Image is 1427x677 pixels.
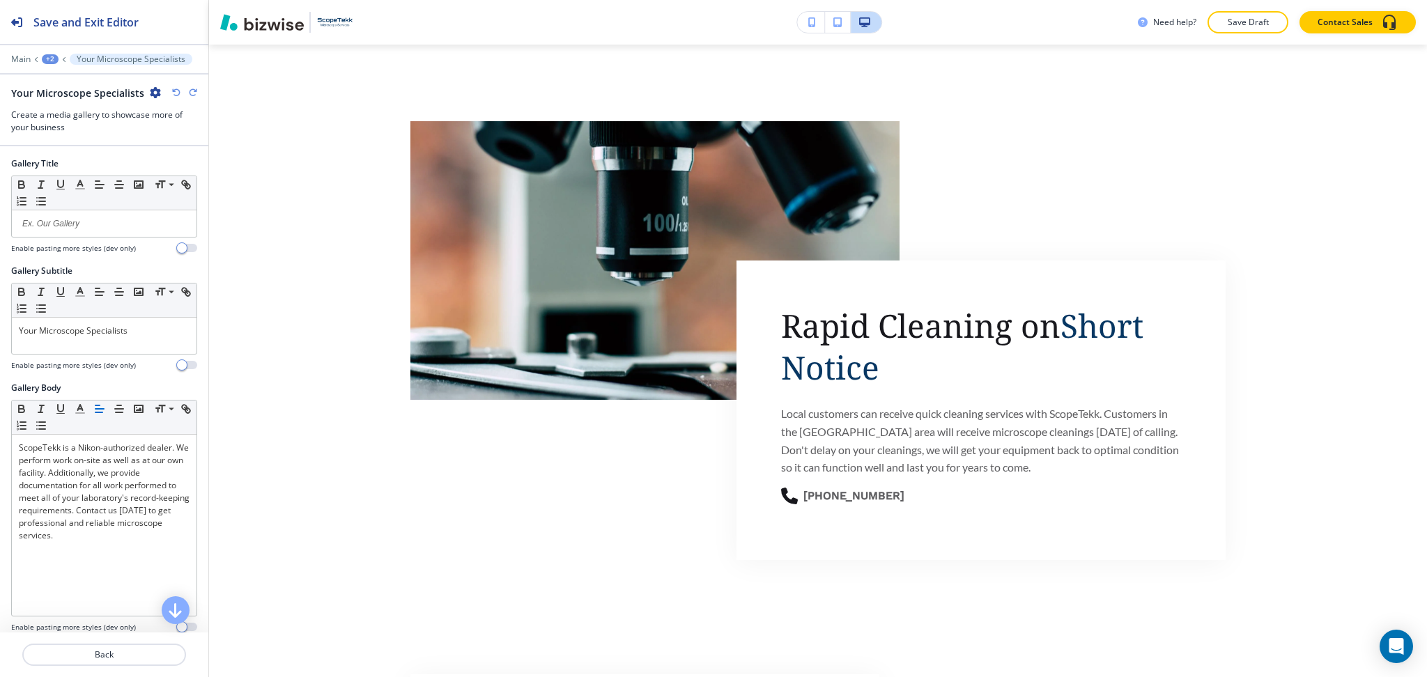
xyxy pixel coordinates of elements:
img: Your Logo [316,17,354,29]
p: Contact Sales [1318,16,1373,29]
h4: Enable pasting more styles (dev only) [11,622,136,632]
button: Save Draft [1208,11,1288,33]
button: Main [11,54,31,64]
h2: Save and Exit Editor [33,14,139,31]
p: Your Microscope Specialists [77,54,185,64]
h2: Your Microscope Specialists [11,86,144,100]
h4: Enable pasting more styles (dev only) [11,360,136,371]
a: [PHONE_NUMBER] [781,476,904,515]
h4: Enable pasting more styles (dev only) [11,243,136,254]
p: Back [24,648,185,661]
div: Open Intercom Messenger [1380,630,1413,663]
h3: Need help? [1153,16,1196,29]
h2: Gallery Subtitle [11,265,72,277]
button: Contact Sales [1299,11,1416,33]
p: Your Microscope Specialists [19,325,190,337]
p: Save Draft [1226,16,1270,29]
p: Rapid Cleaning on [781,305,1181,389]
img: <p>Rapid Cleaning on <span style="color: rgb(7, 55, 99);">Short Notice</span></p> [410,121,900,400]
img: Bizwise Logo [220,14,304,31]
p: Local customers can receive quick cleaning services with ScopeTekk. Customers in the [GEOGRAPHIC_... [781,405,1181,476]
h3: Create a media gallery to showcase more of your business [11,109,197,134]
p: ScopeTekk is a Nikon-authorized dealer. We perform work on-site as well as at our own facility. A... [19,442,190,542]
button: Your Microscope Specialists [70,54,192,65]
button: Back [22,644,186,666]
h2: Gallery Body [11,382,61,394]
h2: Gallery Title [11,157,59,170]
button: +2 [42,54,59,64]
span: Short Notice [781,304,1152,389]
